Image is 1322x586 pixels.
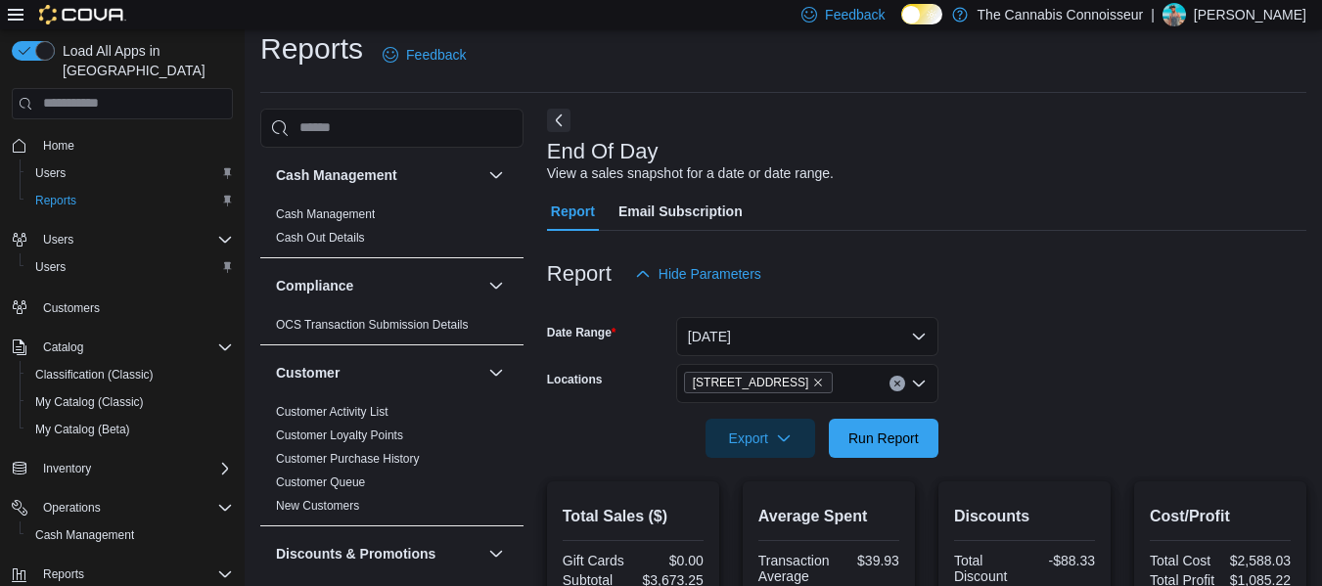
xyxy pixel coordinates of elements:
[276,405,388,419] a: Customer Activity List
[35,134,82,158] a: Home
[35,422,130,437] span: My Catalog (Beta)
[276,206,375,222] span: Cash Management
[35,296,108,320] a: Customers
[276,276,480,295] button: Compliance
[276,475,365,489] a: Customer Queue
[35,394,144,410] span: My Catalog (Classic)
[901,4,942,24] input: Dark Mode
[276,451,420,467] span: Customer Purchase History
[1028,553,1095,568] div: -$88.33
[4,293,241,321] button: Customers
[260,203,524,257] div: Cash Management
[27,255,233,279] span: Users
[35,336,233,359] span: Catalog
[276,544,480,563] button: Discounts & Promotions
[276,317,469,333] span: OCS Transaction Submission Details
[618,192,743,231] span: Email Subscription
[812,377,824,388] button: Remove 2-1874 Scugog Street from selection in this group
[837,553,898,568] div: $39.93
[825,5,885,24] span: Feedback
[43,232,73,248] span: Users
[276,318,469,332] a: OCS Transaction Submission Details
[43,339,83,355] span: Catalog
[978,3,1144,26] p: The Cannabis Connoisseur
[276,230,365,246] span: Cash Out Details
[276,452,420,466] a: Customer Purchase History
[35,133,233,158] span: Home
[27,161,73,185] a: Users
[43,500,101,516] span: Operations
[551,192,595,231] span: Report
[35,165,66,181] span: Users
[260,29,363,68] h1: Reports
[43,138,74,154] span: Home
[27,363,233,386] span: Classification (Classic)
[43,300,100,316] span: Customers
[1224,553,1291,568] div: $2,588.03
[1194,3,1306,26] p: [PERSON_NAME]
[954,505,1095,528] h2: Discounts
[27,363,161,386] a: Classification (Classic)
[4,131,241,159] button: Home
[35,496,233,519] span: Operations
[276,428,403,443] span: Customer Loyalty Points
[406,45,466,65] span: Feedback
[1150,505,1291,528] h2: Cost/Profit
[484,361,508,384] button: Customer
[276,165,480,185] button: Cash Management
[889,376,905,391] button: Clear input
[20,253,241,281] button: Users
[27,523,142,547] a: Cash Management
[27,161,233,185] span: Users
[276,474,365,490] span: Customer Queue
[547,325,616,340] label: Date Range
[659,264,761,284] span: Hide Parameters
[35,457,99,480] button: Inventory
[43,566,84,582] span: Reports
[276,363,480,383] button: Customer
[27,418,233,441] span: My Catalog (Beta)
[35,228,233,251] span: Users
[35,457,233,480] span: Inventory
[276,231,365,245] a: Cash Out Details
[35,259,66,275] span: Users
[758,553,830,584] div: Transaction Average
[901,24,902,25] span: Dark Mode
[276,544,435,563] h3: Discounts & Promotions
[547,262,612,286] h3: Report
[1162,3,1186,26] div: Joey Sytsma
[35,367,154,383] span: Classification (Classic)
[27,523,233,547] span: Cash Management
[954,553,1021,584] div: Total Discount
[35,563,92,586] button: Reports
[35,294,233,319] span: Customers
[4,226,241,253] button: Users
[276,363,340,383] h3: Customer
[829,419,938,458] button: Run Report
[35,228,81,251] button: Users
[20,521,241,549] button: Cash Management
[20,416,241,443] button: My Catalog (Beta)
[484,542,508,565] button: Discounts & Promotions
[1151,3,1155,26] p: |
[627,254,769,293] button: Hide Parameters
[276,499,359,513] a: New Customers
[758,505,899,528] h2: Average Spent
[717,419,803,458] span: Export
[276,207,375,221] a: Cash Management
[20,361,241,388] button: Classification (Classic)
[35,193,76,208] span: Reports
[4,494,241,521] button: Operations
[676,317,938,356] button: [DATE]
[563,553,629,568] div: Gift Cards
[684,372,834,393] span: 2-1874 Scugog Street
[260,400,524,525] div: Customer
[55,41,233,80] span: Load All Apps in [GEOGRAPHIC_DATA]
[484,163,508,187] button: Cash Management
[4,455,241,482] button: Inventory
[27,255,73,279] a: Users
[20,159,241,187] button: Users
[27,189,233,212] span: Reports
[27,390,233,414] span: My Catalog (Classic)
[375,35,474,74] a: Feedback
